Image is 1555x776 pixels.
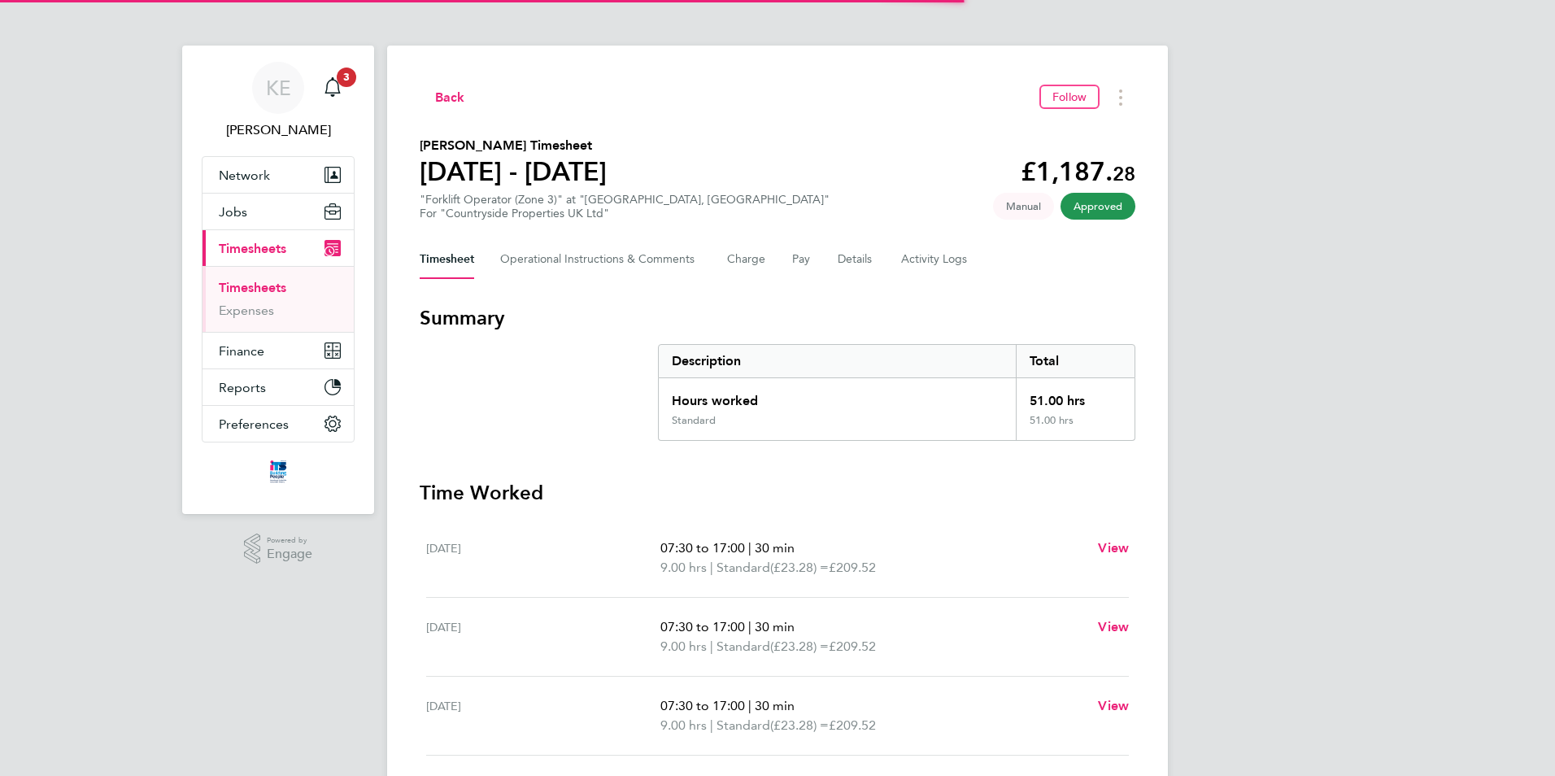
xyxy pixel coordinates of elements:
[659,378,1016,414] div: Hours worked
[219,204,247,220] span: Jobs
[1106,85,1135,110] button: Timesheets Menu
[755,619,795,634] span: 30 min
[717,558,770,578] span: Standard
[1016,378,1135,414] div: 51.00 hrs
[792,240,812,279] button: Pay
[1113,162,1135,185] span: 28
[266,77,291,98] span: KE
[202,62,355,140] a: KE[PERSON_NAME]
[770,560,829,575] span: (£23.28) =
[1016,345,1135,377] div: Total
[993,193,1054,220] span: This timesheet was manually created.
[748,698,751,713] span: |
[267,534,312,547] span: Powered by
[660,717,707,733] span: 9.00 hrs
[1016,414,1135,440] div: 51.00 hrs
[770,639,829,654] span: (£23.28) =
[748,540,751,556] span: |
[203,157,354,193] button: Network
[219,416,289,432] span: Preferences
[219,168,270,183] span: Network
[1061,193,1135,220] span: This timesheet has been approved.
[420,155,607,188] h1: [DATE] - [DATE]
[420,480,1135,506] h3: Time Worked
[748,619,751,634] span: |
[710,560,713,575] span: |
[660,560,707,575] span: 9.00 hrs
[660,639,707,654] span: 9.00 hrs
[1098,698,1129,713] span: View
[420,136,607,155] h2: [PERSON_NAME] Timesheet
[659,345,1016,377] div: Description
[426,696,660,735] div: [DATE]
[838,240,875,279] button: Details
[1021,156,1135,187] app-decimal: £1,187.
[1098,696,1129,716] a: View
[203,406,354,442] button: Preferences
[829,560,876,575] span: £209.52
[219,280,286,295] a: Timesheets
[420,193,830,220] div: "Forklift Operator (Zone 3)" at "[GEOGRAPHIC_DATA], [GEOGRAPHIC_DATA]"
[203,194,354,229] button: Jobs
[337,68,356,87] span: 3
[901,240,969,279] button: Activity Logs
[1098,540,1129,556] span: View
[658,344,1135,441] div: Summary
[219,241,286,256] span: Timesheets
[219,343,264,359] span: Finance
[660,698,745,713] span: 07:30 to 17:00
[219,380,266,395] span: Reports
[202,459,355,485] a: Go to home page
[267,459,290,485] img: itsconstruction-logo-retina.png
[202,120,355,140] span: Kelly Elkins
[717,716,770,735] span: Standard
[1098,617,1129,637] a: View
[203,230,354,266] button: Timesheets
[500,240,701,279] button: Operational Instructions & Comments
[435,88,465,107] span: Back
[710,717,713,733] span: |
[182,46,374,514] nav: Main navigation
[426,538,660,578] div: [DATE]
[717,637,770,656] span: Standard
[660,619,745,634] span: 07:30 to 17:00
[710,639,713,654] span: |
[420,207,830,220] div: For "Countryside Properties UK Ltd"
[727,240,766,279] button: Charge
[1052,89,1087,104] span: Follow
[426,617,660,656] div: [DATE]
[267,547,312,561] span: Engage
[829,717,876,733] span: £209.52
[203,369,354,405] button: Reports
[755,540,795,556] span: 30 min
[244,534,313,565] a: Powered byEngage
[219,303,274,318] a: Expenses
[316,62,349,114] a: 3
[672,414,716,427] div: Standard
[203,333,354,368] button: Finance
[1039,85,1100,109] button: Follow
[660,540,745,556] span: 07:30 to 17:00
[1098,619,1129,634] span: View
[203,266,354,332] div: Timesheets
[755,698,795,713] span: 30 min
[420,305,1135,331] h3: Summary
[829,639,876,654] span: £209.52
[770,717,829,733] span: (£23.28) =
[420,87,465,107] button: Back
[420,240,474,279] button: Timesheet
[1098,538,1129,558] a: View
